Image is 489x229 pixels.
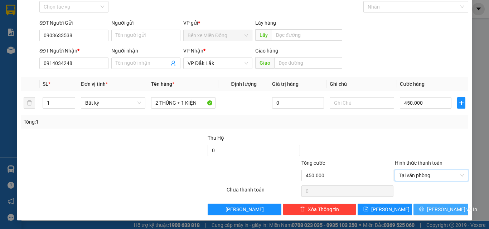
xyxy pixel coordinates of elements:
[283,204,356,215] button: deleteXóa Thông tin
[24,97,35,109] button: delete
[4,48,9,53] span: environment
[188,58,248,69] span: VP Đắk Lắk
[226,205,264,213] span: [PERSON_NAME]
[255,20,276,26] span: Lấy hàng
[363,206,368,212] span: save
[43,81,48,87] span: SL
[151,81,174,87] span: Tên hàng
[308,205,339,213] span: Xóa Thông tin
[272,81,299,87] span: Giá trị hàng
[457,97,465,109] button: plus
[330,97,394,109] input: Ghi Chú
[24,118,189,126] div: Tổng: 1
[208,135,224,141] span: Thu Hộ
[399,170,464,181] span: Tại văn phòng
[358,204,412,215] button: save[PERSON_NAME]
[300,206,305,212] span: delete
[457,100,465,106] span: plus
[151,97,216,109] input: VD: Bàn, Ghế
[371,205,410,213] span: [PERSON_NAME]
[85,98,141,108] span: Bất kỳ
[39,47,108,55] div: SĐT Người Nhận
[255,29,272,41] span: Lấy
[81,81,108,87] span: Đơn vị tính
[427,205,477,213] span: [PERSON_NAME] và In
[188,30,248,41] span: Bến xe Miền Đông
[413,204,468,215] button: printer[PERSON_NAME] và In
[274,57,342,69] input: Dọc đường
[183,48,203,54] span: VP Nhận
[4,47,48,76] b: Quán nước dãy 8 - D07, BX Miền Đông 292 Đinh Bộ Lĩnh
[111,47,180,55] div: Người nhận
[183,19,252,27] div: VP gửi
[255,48,278,54] span: Giao hàng
[231,81,256,87] span: Định lượng
[395,160,442,166] label: Hình thức thanh toán
[49,30,95,38] li: VP VP Đắk Lắk
[301,160,325,166] span: Tổng cước
[111,19,180,27] div: Người gửi
[419,206,424,212] span: printer
[272,29,342,41] input: Dọc đường
[226,186,301,198] div: Chưa thanh toán
[39,19,108,27] div: SĐT Người Gửi
[4,30,49,46] li: VP Bến xe Miền Đông
[208,204,281,215] button: [PERSON_NAME]
[4,4,104,17] li: Quý Thảo
[272,97,324,109] input: 0
[170,60,176,66] span: user-add
[255,57,274,69] span: Giao
[327,77,397,91] th: Ghi chú
[400,81,425,87] span: Cước hàng
[49,40,54,45] span: environment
